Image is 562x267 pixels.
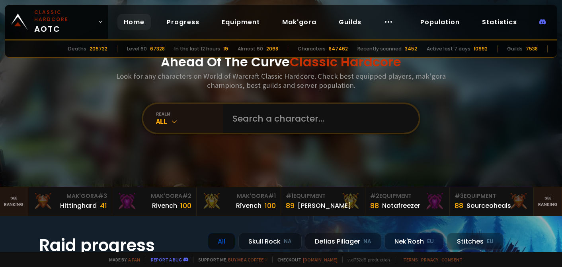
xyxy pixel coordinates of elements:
[447,233,503,250] div: Stitches
[286,192,293,200] span: # 1
[474,45,488,52] div: 10992
[363,238,371,246] small: NA
[90,45,107,52] div: 206732
[298,45,326,52] div: Characters
[156,111,223,117] div: realm
[152,201,177,211] div: Rivench
[286,200,295,211] div: 89
[39,233,198,258] h1: Raid progress
[265,200,276,211] div: 100
[34,9,95,35] span: AOTC
[427,238,434,246] small: EU
[342,257,390,263] span: v. d752d5 - production
[150,45,165,52] div: 67328
[441,257,462,263] a: Consent
[208,233,235,250] div: All
[507,45,523,52] div: Guilds
[228,104,409,133] input: Search a character...
[182,192,191,200] span: # 2
[357,45,402,52] div: Recently scanned
[223,45,228,52] div: 19
[476,14,523,30] a: Statistics
[5,5,108,39] a: Classic HardcoreAOTC
[197,187,281,216] a: Mak'Gora#1Rîvench100
[151,257,182,263] a: Report a bug
[268,192,276,200] span: # 1
[281,187,365,216] a: #1Equipment89[PERSON_NAME]
[127,45,147,52] div: Level 60
[28,187,113,216] a: Mak'Gora#3Hittinghard41
[193,257,267,263] span: Support me,
[236,201,261,211] div: Rîvench
[228,257,267,263] a: Buy me a coffee
[117,14,151,30] a: Home
[384,233,444,250] div: Nek'Rosh
[329,45,348,52] div: 847462
[174,45,220,52] div: In the last 12 hours
[201,192,276,200] div: Mak'Gora
[526,45,538,52] div: 7538
[365,187,450,216] a: #2Equipment88Notafreezer
[427,45,470,52] div: Active last 7 days
[266,45,278,52] div: 2068
[112,187,197,216] a: Mak'Gora#2Rivench100
[215,14,266,30] a: Equipment
[100,200,107,211] div: 41
[286,192,360,200] div: Equipment
[455,192,529,200] div: Equipment
[405,45,417,52] div: 3452
[303,257,338,263] a: [DOMAIN_NAME]
[34,9,95,23] small: Classic Hardcore
[113,72,449,90] h3: Look for any characters on World of Warcraft Classic Hardcore. Check best equipped players, mak'g...
[332,14,368,30] a: Guilds
[161,52,401,72] h1: Ahead Of The Curve
[104,257,140,263] span: Made by
[117,192,191,200] div: Mak'Gora
[98,192,107,200] span: # 3
[272,257,338,263] span: Checkout
[455,200,463,211] div: 88
[370,192,445,200] div: Equipment
[128,257,140,263] a: a fan
[180,200,191,211] div: 100
[370,200,379,211] div: 88
[298,201,351,211] div: [PERSON_NAME]
[160,14,206,30] a: Progress
[238,45,263,52] div: Almost 60
[370,192,379,200] span: # 2
[60,201,97,211] div: Hittinghard
[33,192,107,200] div: Mak'Gora
[450,187,534,216] a: #3Equipment88Sourceoheals
[534,187,562,216] a: Seeranking
[238,233,302,250] div: Skull Rock
[487,238,494,246] small: EU
[284,238,292,246] small: NA
[403,257,418,263] a: Terms
[290,53,401,71] span: Classic Hardcore
[421,257,438,263] a: Privacy
[414,14,466,30] a: Population
[156,117,223,126] div: All
[68,45,86,52] div: Deaths
[305,233,381,250] div: Defias Pillager
[455,192,464,200] span: # 3
[382,201,420,211] div: Notafreezer
[276,14,323,30] a: Mak'gora
[466,201,511,211] div: Sourceoheals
